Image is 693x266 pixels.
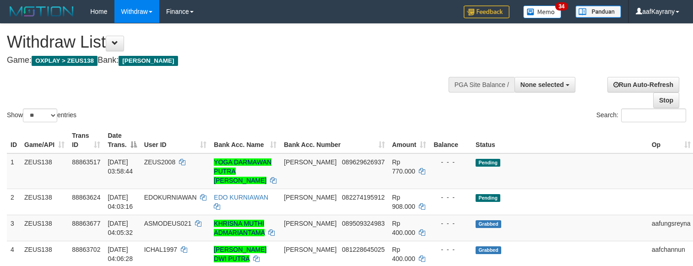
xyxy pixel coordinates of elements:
[433,245,468,254] div: - - -
[104,127,140,153] th: Date Trans.: activate to sort column descending
[284,246,336,253] span: [PERSON_NAME]
[433,157,468,167] div: - - -
[214,246,266,262] a: [PERSON_NAME] DWI PUTRA
[433,219,468,228] div: - - -
[144,158,175,166] span: ZEUS2008
[555,2,568,11] span: 34
[621,109,686,122] input: Search:
[449,77,514,92] div: PGA Site Balance /
[284,194,336,201] span: [PERSON_NAME]
[284,220,336,227] span: [PERSON_NAME]
[72,194,100,201] span: 88863624
[119,56,178,66] span: [PERSON_NAME]
[32,56,97,66] span: OXPLAY > ZEUS138
[108,246,133,262] span: [DATE] 04:06:28
[7,153,21,189] td: 1
[392,246,416,262] span: Rp 400.000
[21,215,68,241] td: ZEUS138
[68,127,104,153] th: Trans ID: activate to sort column ascending
[23,109,57,122] select: Showentries
[392,220,416,236] span: Rp 400.000
[7,5,76,18] img: MOTION_logo.png
[214,220,265,236] a: KHRISNA MUTHI ADMARIANTAMA
[144,194,197,201] span: EDOKURNIAWAN
[72,246,100,253] span: 88863702
[342,158,384,166] span: Copy 089629626937 to clipboard
[280,127,388,153] th: Bank Acc. Number: activate to sort column ascending
[464,5,509,18] img: Feedback.jpg
[392,158,416,175] span: Rp 770.000
[144,220,191,227] span: ASMODEUS021
[596,109,686,122] label: Search:
[21,153,68,189] td: ZEUS138
[21,189,68,215] td: ZEUS138
[514,77,575,92] button: None selected
[108,220,133,236] span: [DATE] 04:05:32
[108,194,133,210] span: [DATE] 04:03:16
[607,77,679,92] a: Run Auto-Refresh
[21,127,68,153] th: Game/API: activate to sort column ascending
[7,33,453,51] h1: Withdraw List
[392,194,416,210] span: Rp 908.000
[7,56,453,65] h4: Game: Bank:
[523,5,562,18] img: Button%20Memo.svg
[476,246,501,254] span: Grabbed
[433,193,468,202] div: - - -
[342,194,384,201] span: Copy 082274195912 to clipboard
[108,158,133,175] span: [DATE] 03:58:44
[7,127,21,153] th: ID
[342,246,384,253] span: Copy 081228645025 to clipboard
[342,220,384,227] span: Copy 089509324983 to clipboard
[575,5,621,18] img: panduan.png
[7,215,21,241] td: 3
[7,109,76,122] label: Show entries
[430,127,472,153] th: Balance
[476,159,500,167] span: Pending
[472,127,648,153] th: Status
[7,189,21,215] td: 2
[284,158,336,166] span: [PERSON_NAME]
[214,158,271,184] a: YOGA DARMAWAN PUTRA [PERSON_NAME]
[141,127,211,153] th: User ID: activate to sort column ascending
[72,158,100,166] span: 88863517
[72,220,100,227] span: 88863677
[214,194,268,201] a: EDO KURNIAWAN
[476,194,500,202] span: Pending
[144,246,177,253] span: ICHAL1997
[520,81,564,88] span: None selected
[653,92,679,108] a: Stop
[210,127,280,153] th: Bank Acc. Name: activate to sort column ascending
[476,220,501,228] span: Grabbed
[389,127,430,153] th: Amount: activate to sort column ascending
